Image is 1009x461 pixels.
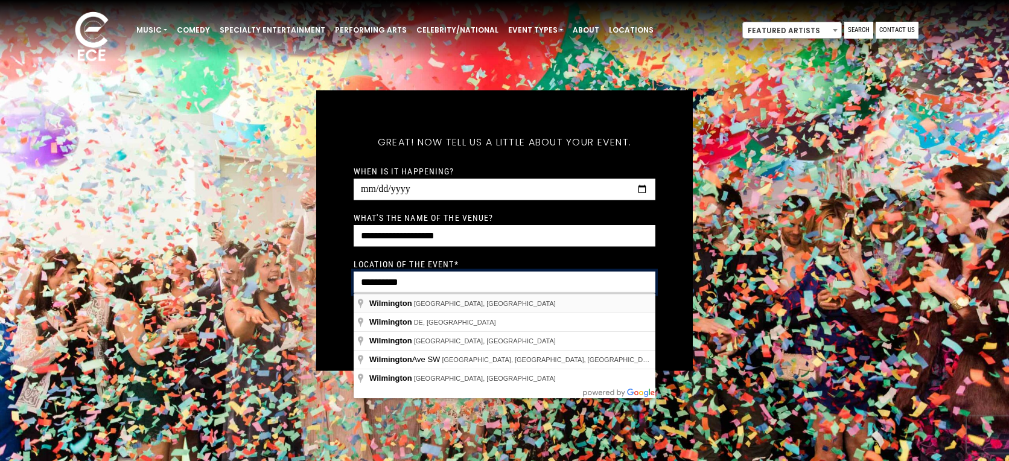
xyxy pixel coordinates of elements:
[354,121,655,164] h5: Great! Now tell us a little about your event.
[330,20,412,40] a: Performing Arts
[369,336,412,345] span: Wilmington
[414,337,556,345] span: [GEOGRAPHIC_DATA], [GEOGRAPHIC_DATA]
[132,20,172,40] a: Music
[742,22,842,39] span: Featured Artists
[442,356,657,363] span: [GEOGRAPHIC_DATA], [GEOGRAPHIC_DATA], [GEOGRAPHIC_DATA]
[876,22,918,39] a: Contact Us
[172,20,215,40] a: Comedy
[743,22,841,39] span: Featured Artists
[354,166,454,177] label: When is it happening?
[369,299,412,308] span: Wilmington
[369,317,412,326] span: Wilmington
[412,20,503,40] a: Celebrity/National
[844,22,873,39] a: Search
[369,355,442,364] span: Ave SW
[414,300,556,307] span: [GEOGRAPHIC_DATA], [GEOGRAPHIC_DATA]
[503,20,568,40] a: Event Types
[354,259,459,270] label: Location of the event
[215,20,330,40] a: Specialty Entertainment
[604,20,658,40] a: Locations
[62,8,122,67] img: ece_new_logo_whitev2-1.png
[369,355,412,364] span: Wilmington
[568,20,604,40] a: About
[354,212,493,223] label: What's the name of the venue?
[414,375,556,382] span: [GEOGRAPHIC_DATA], [GEOGRAPHIC_DATA]
[369,374,412,383] span: Wilmington
[414,319,496,326] span: DE, [GEOGRAPHIC_DATA]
